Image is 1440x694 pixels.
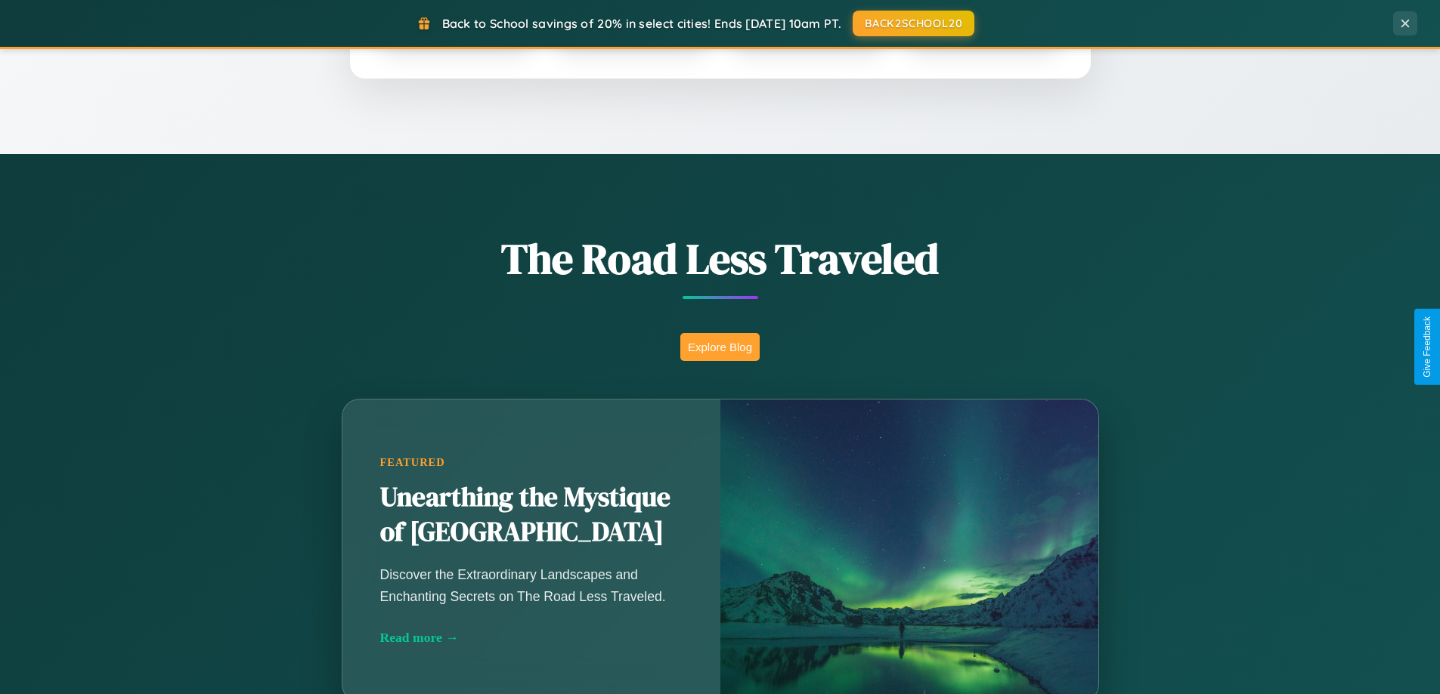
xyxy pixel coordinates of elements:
[680,333,760,361] button: Explore Blog
[380,564,683,606] p: Discover the Extraordinary Landscapes and Enchanting Secrets on The Road Less Traveled.
[267,230,1174,288] h1: The Road Less Traveled
[380,456,683,469] div: Featured
[853,11,974,36] button: BACK2SCHOOL20
[442,16,841,31] span: Back to School savings of 20% in select cities! Ends [DATE] 10am PT.
[380,480,683,550] h2: Unearthing the Mystique of [GEOGRAPHIC_DATA]
[380,630,683,646] div: Read more →
[1422,316,1432,378] div: Give Feedback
